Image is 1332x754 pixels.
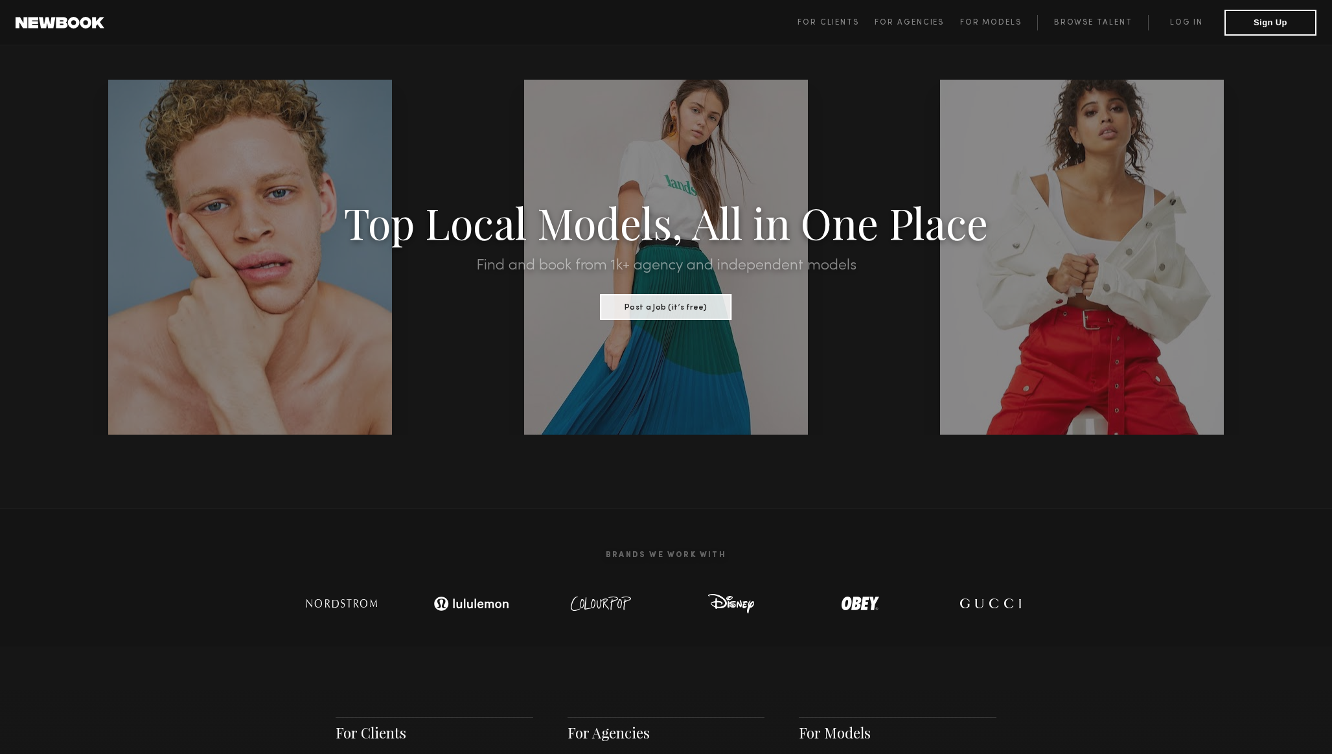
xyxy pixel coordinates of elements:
a: For Models [799,723,871,742]
h1: Top Local Models, All in One Place [100,202,1232,242]
img: logo-nordstrom.svg [297,591,387,617]
img: logo-disney.svg [689,591,773,617]
a: For Models [960,15,1038,30]
button: Sign Up [1224,10,1316,36]
img: logo-obey.svg [818,591,902,617]
span: For Clients [798,19,859,27]
h2: Find and book from 1k+ agency and independent models [100,258,1232,273]
a: Log in [1148,15,1224,30]
a: For Clients [798,15,875,30]
img: logo-lulu.svg [426,591,517,617]
a: For Clients [336,723,406,742]
span: For Agencies [875,19,944,27]
img: logo-gucci.svg [948,591,1032,617]
span: For Models [960,19,1022,27]
h2: Brands We Work With [277,535,1055,575]
a: For Agencies [568,723,650,742]
button: Post a Job (it’s free) [601,294,732,320]
a: For Agencies [875,15,959,30]
a: Post a Job (it’s free) [601,299,732,313]
img: logo-colour-pop.svg [559,591,643,617]
a: Browse Talent [1037,15,1148,30]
